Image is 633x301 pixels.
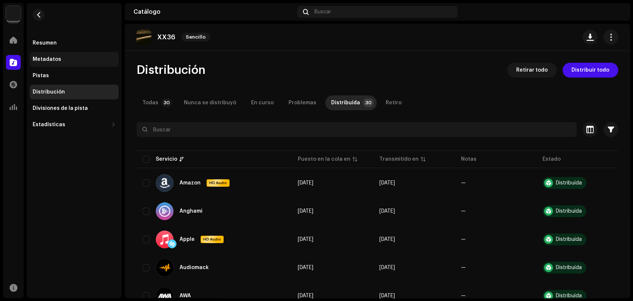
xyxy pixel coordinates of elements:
[142,95,158,110] div: Todas
[30,85,119,99] re-m-nav-item: Distribución
[207,180,229,186] span: HD Audio
[461,209,466,214] re-a-table-badge: —
[184,95,236,110] div: Nunca se distribuyó
[161,98,172,107] p-badge: 30
[461,180,466,186] re-a-table-badge: —
[379,209,395,214] span: 19 feb 2025
[386,95,402,110] div: Retiro
[556,180,582,186] div: Distribuída
[33,105,88,111] div: Divisiones de la pista
[179,180,201,186] div: Amazon
[516,63,548,78] span: Retirar todo
[563,63,618,78] button: Distribuir todo
[30,52,119,67] re-m-nav-item: Metadatos
[461,293,466,298] re-a-table-badge: —
[609,6,621,18] img: f128795f-6746-4f0f-b5d6-aee1965a7dc2
[289,95,316,110] div: Problemas
[298,209,313,214] span: 17 feb 2025
[181,33,210,42] span: Sencillo
[30,36,119,50] re-m-nav-item: Resumen
[507,63,557,78] button: Retirar todo
[136,30,151,45] img: 05c8d57b-403b-4049-bf56-fa0f8123ec5a
[556,237,582,242] div: Distribuída
[179,265,209,270] div: Audiomack
[331,95,360,110] div: Distribuída
[33,89,65,95] div: Distribución
[201,237,223,242] span: HD Audio
[136,63,205,78] span: Distribución
[298,265,313,270] span: 17 feb 2025
[30,101,119,116] re-m-nav-item: Divisiones de la pista
[298,156,350,163] div: Puesto en la cola en
[179,209,202,214] div: Anghami
[461,237,466,242] re-a-table-badge: —
[33,73,49,79] div: Pistas
[379,293,395,298] span: 19 feb 2025
[251,95,274,110] div: En curso
[556,265,582,270] div: Distribuída
[379,265,395,270] span: 19 feb 2025
[6,6,21,21] img: 297a105e-aa6c-4183-9ff4-27133c00f2e2
[298,180,313,186] span: 17 feb 2025
[30,68,119,83] re-m-nav-item: Pistas
[156,156,177,163] div: Servicio
[461,265,466,270] re-a-table-badge: —
[571,63,609,78] span: Distribuir todo
[556,293,582,298] div: Distribuída
[314,9,331,15] span: Buscar
[33,56,61,62] div: Metadatos
[33,40,57,46] div: Resumen
[179,293,191,298] div: AWA
[179,237,195,242] div: Apple
[33,122,65,128] div: Estadísticas
[157,33,175,41] p: XX36
[363,98,374,107] p-badge: 30
[298,237,313,242] span: 17 feb 2025
[30,117,119,132] re-m-nav-dropdown: Estadísticas
[379,180,395,186] span: 19 feb 2025
[556,209,582,214] div: Distribuída
[136,122,577,137] input: Buscar
[379,156,419,163] div: Transmitido en
[298,293,313,298] span: 17 feb 2025
[133,9,294,15] div: Catálogo
[379,237,395,242] span: 19 feb 2025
